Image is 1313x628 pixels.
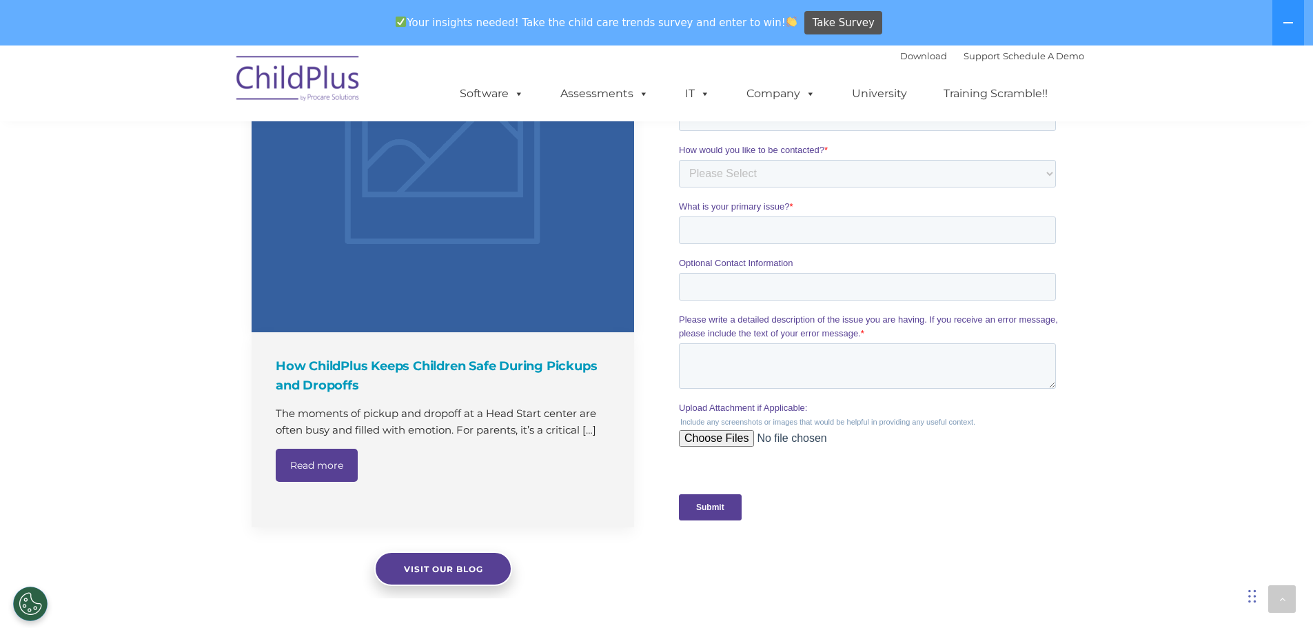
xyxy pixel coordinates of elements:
[230,46,367,115] img: ChildPlus by Procare Solutions
[276,449,358,482] a: Read more
[930,80,1061,108] a: Training Scramble!!
[396,17,406,27] img: ✅
[276,405,613,438] p: The moments of pickup and dropoff at a Head Start center are often busy and filled with emotion. ...
[446,80,538,108] a: Software
[671,80,724,108] a: IT
[276,356,613,395] h4: How ChildPlus Keeps Children Safe During Pickups and Dropoffs
[1248,576,1256,617] div: Drag
[403,564,482,574] span: Visit our blog
[838,80,921,108] a: University
[964,50,1000,61] a: Support
[900,50,1084,61] font: |
[13,587,48,621] button: Cookies Settings
[813,11,875,35] span: Take Survey
[804,11,882,35] a: Take Survey
[1244,562,1313,628] iframe: Chat Widget
[374,551,512,586] a: Visit our blog
[390,9,803,36] span: Your insights needed! Take the child care trends survey and enter to win!
[733,80,829,108] a: Company
[900,50,947,61] a: Download
[547,80,662,108] a: Assessments
[786,17,797,27] img: 👏
[1003,50,1084,61] a: Schedule A Demo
